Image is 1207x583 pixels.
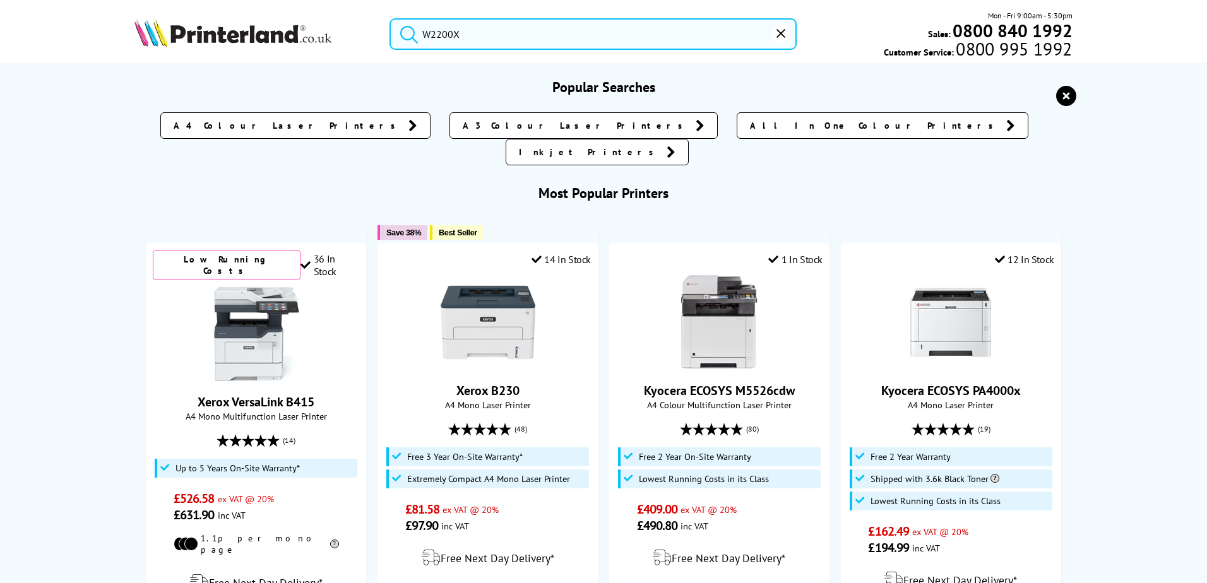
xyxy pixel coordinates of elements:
[174,119,402,132] span: A4 Colour Laser Printers
[389,18,797,50] input: Search product or
[283,428,295,452] span: (14)
[912,542,940,554] span: inc VAT
[407,452,523,462] span: Free 3 Year On-Site Warranty*
[441,520,469,532] span: inc VAT
[928,28,951,40] span: Sales:
[405,517,439,534] span: £97.90
[951,25,1073,37] a: 0800 840 1992
[644,382,795,399] a: Kyocera ECOSYS M5526cdw
[456,382,520,399] a: Xerox B230
[153,410,359,422] span: A4 Mono Multifunction Laser Printer
[750,119,1000,132] span: All In One Colour Printers
[174,490,215,507] span: £526.58
[903,360,998,372] a: Kyocera ECOSYS PA4000x
[954,43,1072,55] span: 0800 995 1992
[848,399,1054,411] span: A4 Mono Laser Printer
[519,146,660,158] span: Inkjet Printers
[174,533,339,555] li: 1.1p per mono page
[218,493,274,505] span: ex VAT @ 20%
[441,275,535,370] img: Xerox B230
[300,252,359,278] div: 36 In Stock
[953,19,1073,42] b: 0800 840 1992
[871,452,951,462] span: Free 2 Year Warranty
[218,509,246,521] span: inc VAT
[978,417,990,441] span: (19)
[871,474,999,484] span: Shipped with 3.6k Black Toner
[639,474,769,484] span: Lowest Running Costs in its Class
[881,382,1021,399] a: Kyocera ECOSYS PA4000x
[871,496,1001,506] span: Lowest Running Costs in its Class
[405,501,440,517] span: £81.58
[386,228,421,237] span: Save 38%
[134,19,374,49] a: Printerland Logo
[637,517,678,534] span: £490.80
[506,139,689,165] a: Inkjet Printers
[449,112,718,139] a: A3 Colour Laser Printers
[746,417,759,441] span: (80)
[514,417,527,441] span: (48)
[209,371,304,384] a: Xerox VersaLink B415
[672,275,766,370] img: Kyocera ECOSYS M5526cdw
[407,474,570,484] span: Extremely Compact A4 Mono Laser Printer
[441,360,535,372] a: Xerox B230
[988,9,1073,21] span: Mon - Fri 9:00am - 5:30pm
[681,520,708,532] span: inc VAT
[463,119,689,132] span: A3 Colour Laser Printers
[532,253,591,266] div: 14 In Stock
[134,19,331,47] img: Printerland Logo
[868,539,909,556] span: £194.99
[175,463,300,473] span: Up to 5 Years On-Site Warranty*
[209,286,304,381] img: Xerox VersaLink B415
[430,225,484,240] button: Best Seller
[637,501,678,517] span: £409.00
[903,275,998,370] img: Kyocera ECOSYS PA4000x
[639,452,751,462] span: Free 2 Year On-Site Warranty
[198,394,314,410] a: Xerox VersaLink B415
[443,503,499,515] span: ex VAT @ 20%
[174,507,215,523] span: £631.90
[672,360,766,372] a: Kyocera ECOSYS M5526cdw
[768,253,823,266] div: 1 In Stock
[912,526,968,538] span: ex VAT @ 20%
[153,250,300,280] div: Low Running Costs
[616,399,823,411] span: A4 Colour Multifunction Laser Printer
[995,253,1054,266] div: 12 In Stock
[868,523,909,539] span: £162.49
[616,540,823,575] div: modal_delivery
[160,112,431,139] a: A4 Colour Laser Printers
[378,225,427,240] button: Save 38%
[737,112,1028,139] a: All In One Colour Printers
[384,540,591,575] div: modal_delivery
[884,43,1072,58] span: Customer Service:
[439,228,477,237] span: Best Seller
[384,399,591,411] span: A4 Mono Laser Printer
[134,184,1072,202] h3: Most Popular Printers
[134,78,1072,96] h3: Popular Searches
[681,503,737,515] span: ex VAT @ 20%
